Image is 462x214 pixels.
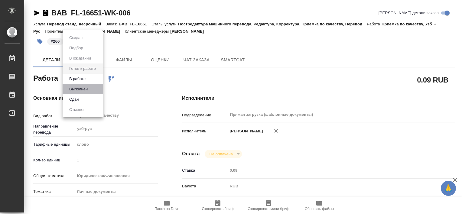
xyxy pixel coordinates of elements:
button: Отменен [67,106,87,113]
button: В работе [67,76,87,82]
button: Готов к работе [67,65,98,72]
button: Создан [67,34,84,41]
button: Сдан [67,96,80,103]
button: Подбор [67,45,85,51]
button: В ожидании [67,55,93,62]
button: Выполнен [67,86,89,92]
